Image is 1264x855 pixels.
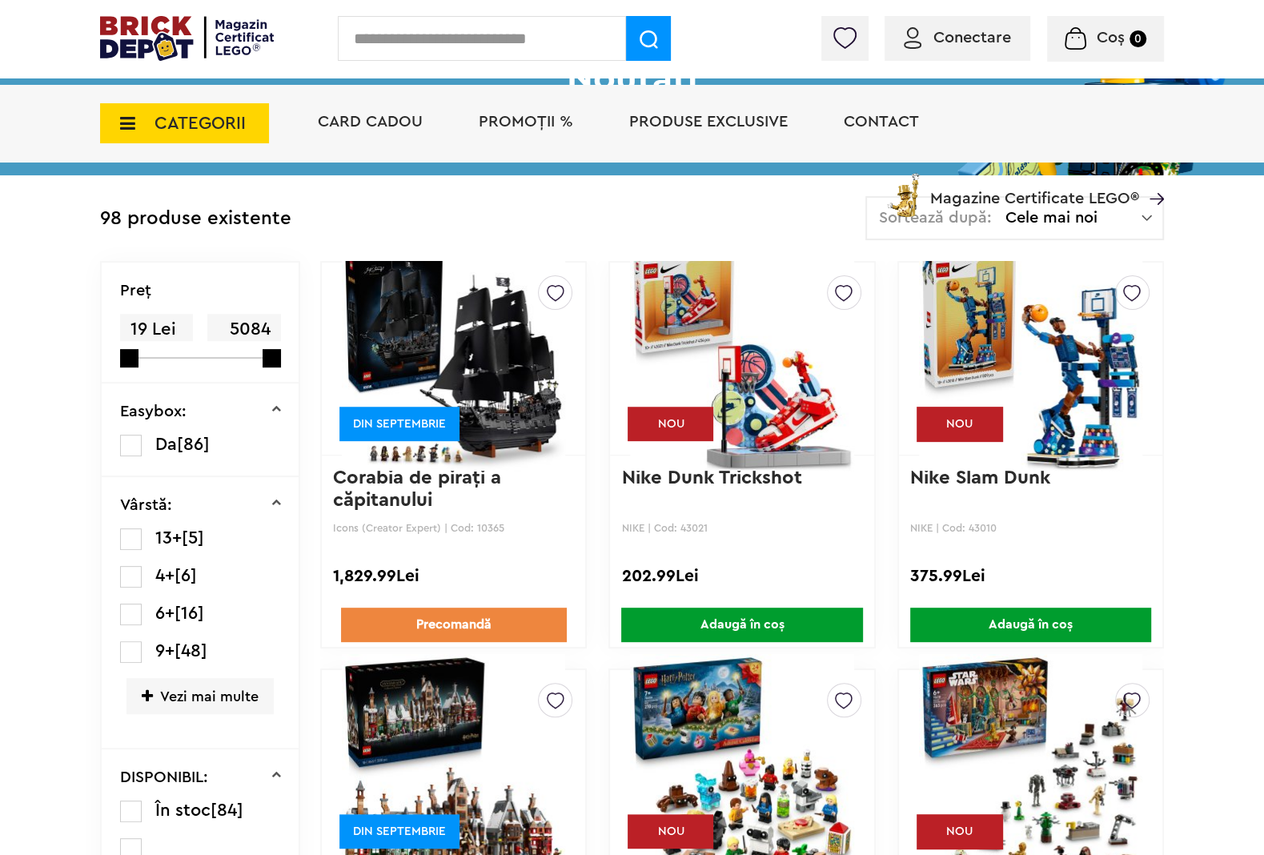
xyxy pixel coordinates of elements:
[126,678,274,714] span: Vezi mai multe
[333,566,574,587] div: 1,829.99Lei
[919,247,1142,471] img: Nike Slam Dunk
[628,814,713,849] div: NOU
[333,522,574,534] p: Icons (Creator Expert) | Cod: 10365
[910,608,1151,642] span: Adaugă în coș
[333,468,507,532] a: Corabia de piraţi a căpitanului [PERSON_NAME]
[844,114,919,130] a: Contact
[211,801,243,819] span: [84]
[628,407,713,441] div: NOU
[120,403,187,419] p: Easybox:
[1097,30,1125,46] span: Coș
[904,30,1011,46] a: Conectare
[629,114,788,130] a: Produse exclusive
[175,567,197,584] span: [6]
[1139,170,1164,186] a: Magazine Certificate LEGO®
[1130,30,1146,47] small: 0
[155,567,175,584] span: 4+
[182,529,204,547] span: [5]
[120,283,151,299] p: Preţ
[100,196,291,242] div: 98 produse existente
[630,247,853,471] img: Nike Dunk Trickshot
[879,210,992,226] span: Sortează după:
[342,247,565,471] img: Corabia de piraţi a căpitanului Jack Sparrow
[930,170,1139,207] span: Magazine Certificate LEGO®
[621,608,862,642] span: Adaugă în coș
[610,608,873,642] a: Adaugă în coș
[899,608,1162,642] a: Adaugă în coș
[177,436,210,453] span: [86]
[155,529,182,547] span: 13+
[154,114,246,132] span: CATEGORII
[155,801,211,819] span: În stoc
[479,114,573,130] a: PROMOȚII %
[917,814,1002,849] div: NOU
[621,468,801,488] a: Nike Dunk Trickshot
[120,497,172,513] p: Vârstă:
[621,566,862,587] div: 202.99Lei
[155,642,175,660] span: 9+
[120,769,208,785] p: DISPONIBIL:
[339,407,459,441] div: DIN SEPTEMBRIE
[155,604,175,622] span: 6+
[318,114,423,130] a: Card Cadou
[621,522,862,534] p: NIKE | Cod: 43021
[341,608,567,642] a: Precomandă
[910,566,1151,587] div: 375.99Lei
[910,522,1151,534] p: NIKE | Cod: 43010
[207,314,280,367] span: 5084 Lei
[1005,210,1142,226] span: Cele mai noi
[933,30,1011,46] span: Conectare
[339,814,459,849] div: DIN SEPTEMBRIE
[175,642,207,660] span: [48]
[917,407,1002,441] div: NOU
[155,436,177,453] span: Da
[175,604,204,622] span: [16]
[910,468,1050,488] a: Nike Slam Dunk
[120,314,193,345] span: 19 Lei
